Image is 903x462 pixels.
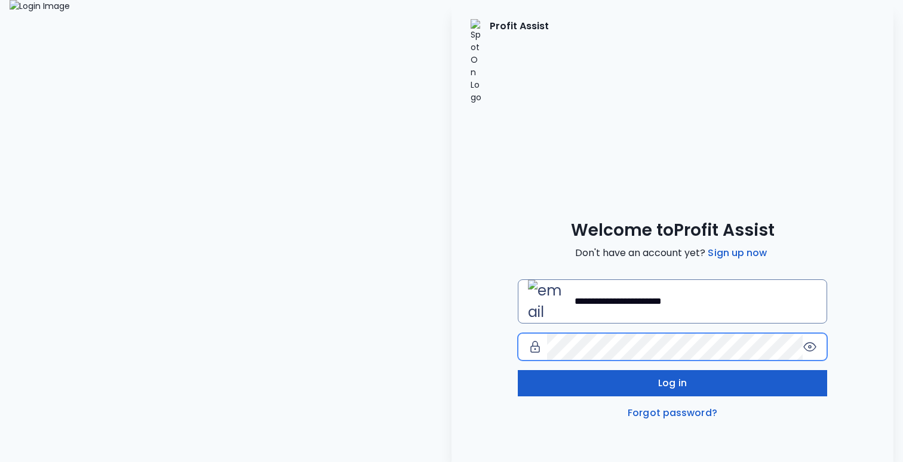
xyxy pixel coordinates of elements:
[625,406,720,420] a: Forgot password?
[528,280,570,323] img: email
[571,220,775,241] span: Welcome to Profit Assist
[575,246,769,260] span: Don't have an account yet?
[490,19,549,104] p: Profit Assist
[658,376,687,390] span: Log in
[705,246,769,260] a: Sign up now
[518,370,827,396] button: Log in
[471,19,483,104] img: SpotOn Logo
